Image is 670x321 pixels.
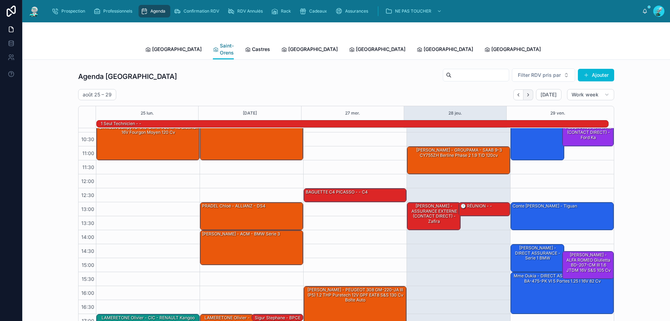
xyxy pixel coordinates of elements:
div: 1 seul technicien - - [100,121,142,127]
button: Next [523,89,533,100]
a: NE PAS TOUCHER [383,5,445,17]
div: PRADEL Chloé - ALLIANZ - DS4 [201,203,266,209]
span: 13:30 [80,220,96,226]
button: [DATE] [536,89,561,100]
span: [GEOGRAPHIC_DATA] [288,46,338,53]
a: Cadeaux [297,5,332,17]
button: Select Button [512,68,575,82]
div: [PERSON_NAME] - DIRECT ASSURANCE - Serie 1 BMW [511,245,564,272]
span: Agenda [150,8,165,14]
div: Conte [PERSON_NAME] - Tiguan [511,203,613,230]
div: Mme Oukia - DIRECT ASSURANCE - FORD Fiesta BA-475-PK VI 5 portes 1.25 i 16V 82 cv [511,272,613,314]
a: [GEOGRAPHIC_DATA] [484,43,541,57]
span: [GEOGRAPHIC_DATA] [424,46,473,53]
div: BAGUETTE C4 PICASSO - - C4 [304,189,407,202]
a: RDV Annulés [225,5,268,17]
div: 🕒 RÉUNION - - [460,203,493,209]
img: App logo [28,6,40,17]
div: [PERSON_NAME] - GROUPAMA - SAAB 9-3 CY755ZH Berline Phase 2 1.9 TiD 120cv [408,147,509,159]
button: 25 lun. [141,106,154,120]
a: [GEOGRAPHIC_DATA] [349,43,405,57]
div: [PERSON_NAME] - ASSURANCE EXTERNE (CONTACT DIRECT) - ford ka [564,119,613,141]
span: Prospection [61,8,85,14]
button: 27 mer. [345,106,360,120]
span: 12:30 [80,192,96,198]
div: PRADEL Chloé - ALLIANZ - DS4 [200,203,303,230]
div: Conte [PERSON_NAME] - Tiguan [512,203,578,209]
a: Confirmation RDV [172,5,224,17]
span: 15:30 [80,276,96,282]
span: Confirmation RDV [184,8,219,14]
div: [PERSON_NAME] - ACM - BMW Série 3 [201,231,281,237]
span: Filter RDV pris par [518,72,561,79]
span: 16:30 [80,304,96,310]
span: Assurances [345,8,368,14]
div: [PERSON_NAME] - ASSURANCE EXTERNE (CONTACT DIRECT) - zafira [407,203,460,230]
span: 14:30 [80,248,96,254]
span: Cadeaux [309,8,327,14]
a: Professionnels [91,5,137,17]
h1: Agenda [GEOGRAPHIC_DATA] [78,72,177,81]
a: [GEOGRAPHIC_DATA] [145,43,202,57]
div: BAGUETTE C4 PICASSO - - C4 [305,189,368,195]
span: 10:30 [80,136,96,142]
div: [PERSON_NAME] - ALFA ROMEO Giulietta BD-207-CM III 1.6 JTDM 16V S&S 105 cv [564,252,613,273]
span: 11:30 [81,164,96,170]
div: [PERSON_NAME] - ACM - BMW Série 3 [200,231,303,265]
span: [GEOGRAPHIC_DATA] [491,46,541,53]
a: Agenda [139,5,170,17]
span: 11:00 [81,150,96,156]
span: [DATE] [541,92,557,98]
span: [GEOGRAPHIC_DATA] [152,46,202,53]
span: 14:00 [80,234,96,240]
div: [PERSON_NAME] - PEUGEOT 308 GM-220-JA III (P5) 1.2 THP Puretech 12V GPF EAT8 S&S 130 cv Boîte auto [305,287,406,303]
a: [GEOGRAPHIC_DATA] [281,43,338,57]
span: NE PAS TOUCHER [395,8,431,14]
span: Professionnels [103,8,132,14]
span: 16:00 [80,290,96,296]
button: Back [513,89,523,100]
a: Assurances [333,5,373,17]
button: 28 jeu. [448,106,462,120]
button: Work week [567,89,614,100]
div: [PERSON_NAME] - GROUPAMA - SAAB 9-3 CY755ZH Berline Phase 2 1.9 TiD 120cv [407,147,510,174]
a: Prospection [50,5,90,17]
button: Ajouter [578,69,614,81]
div: Mr [PERSON_NAME] - AREAS DOMMAGES - CITROËN Jumpy FJ-019-DM III VUL M 1.5 BlueHDi 16V Fourgon moy... [97,119,199,160]
span: Saint-Orens [220,42,234,56]
div: [PERSON_NAME] - ALFA ROMEO Giulietta BD-207-CM III 1.6 JTDM 16V S&S 105 cv [563,251,613,279]
div: Mme Oukia - DIRECT ASSURANCE - FORD Fiesta BA-475-PK VI 5 portes 1.25 i 16V 82 cv [512,273,613,284]
button: 29 ven. [550,106,565,120]
div: [PERSON_NAME] - ASSURANCE EXTERNE (CONTACT DIRECT) - zafira [408,203,460,225]
span: 15:00 [80,262,96,268]
a: [GEOGRAPHIC_DATA] [417,43,473,57]
span: 10:00 [80,122,96,128]
span: Castres [252,46,270,53]
span: 12:00 [80,178,96,184]
a: Rack [269,5,296,17]
span: Work week [572,92,598,98]
span: [GEOGRAPHIC_DATA] [356,46,405,53]
a: Saint-Orens [213,39,234,60]
div: [PERSON_NAME] - DIRECT ASSURANCE - Serie 1 BMW [512,245,564,261]
a: Castres [245,43,270,57]
span: 13:00 [80,206,96,212]
div: scrollable content [46,3,642,19]
span: Rack [281,8,291,14]
h2: août 25 – 29 [83,91,112,98]
div: [PERSON_NAME] - ASSURANCE EXTERNE (CONTACT DIRECT) - ford ka [563,119,613,146]
span: RDV Annulés [237,8,263,14]
div: 🕒 RÉUNION - - [459,203,510,216]
button: [DATE] [243,106,257,120]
